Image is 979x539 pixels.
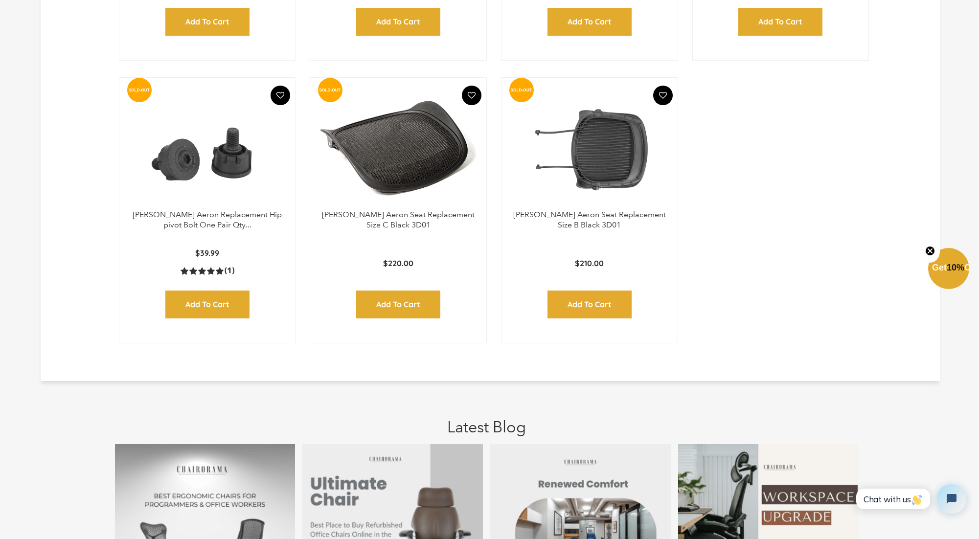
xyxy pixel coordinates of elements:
[845,476,975,522] iframe: Tidio Chat
[322,210,475,229] a: [PERSON_NAME] Aeron Seat Replacement Size C Black 3D01
[165,8,250,36] input: Add to Cart
[225,266,234,276] span: (1)
[129,88,286,210] a: Herman Miller Aeron Replacement Hip pivot Bolt One Pair Qty 2 - chairorama Herman Miller Aeron Re...
[320,88,477,210] img: Herman Miller Aeron Seat Replacement Size C Black 3D01 - chairorama
[319,87,341,92] text: SOLD-OUT
[738,8,822,36] input: Add to Cart
[128,87,150,92] text: SOLD-OUT
[271,86,290,105] button: Add To Wishlist
[575,258,604,268] span: $210.00
[510,87,532,92] text: SOLD-OUT
[547,291,632,318] input: Add to Cart
[932,263,977,272] span: Get Off
[41,405,933,436] h1: Latest Blog
[928,249,969,290] div: Get10%OffClose teaser
[511,88,668,210] img: Herman Miller Aeron Seat Replacement Size B Black 3D01 - chairorama
[356,291,440,318] input: Add to Cart
[129,88,286,210] img: Herman Miller Aeron Replacement Hip pivot Bolt One Pair Qty 2 - chairorama
[653,86,673,105] button: Add To Wishlist
[947,263,964,272] span: 10%
[195,248,219,258] span: $39.99
[181,266,234,276] a: 5.0 rating (1 votes)
[133,210,282,229] a: [PERSON_NAME] Aeron Replacement Hip pivot Bolt One Pair Qty...
[547,8,632,36] input: Add to Cart
[462,86,481,105] button: Add To Wishlist
[511,88,668,210] a: Herman Miller Aeron Seat Replacement Size B Black 3D01 - chairorama Herman Miller Aeron Seat Repl...
[513,210,666,229] a: [PERSON_NAME] Aeron Seat Replacement Size B Black 3D01
[165,291,250,318] input: Add to Cart
[320,88,477,210] a: Herman Miller Aeron Seat Replacement Size C Black 3D01 - chairorama Herman Miller Aeron Seat Repl...
[920,240,940,263] button: Close teaser
[356,8,440,36] input: Add to Cart
[383,258,413,268] span: $220.00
